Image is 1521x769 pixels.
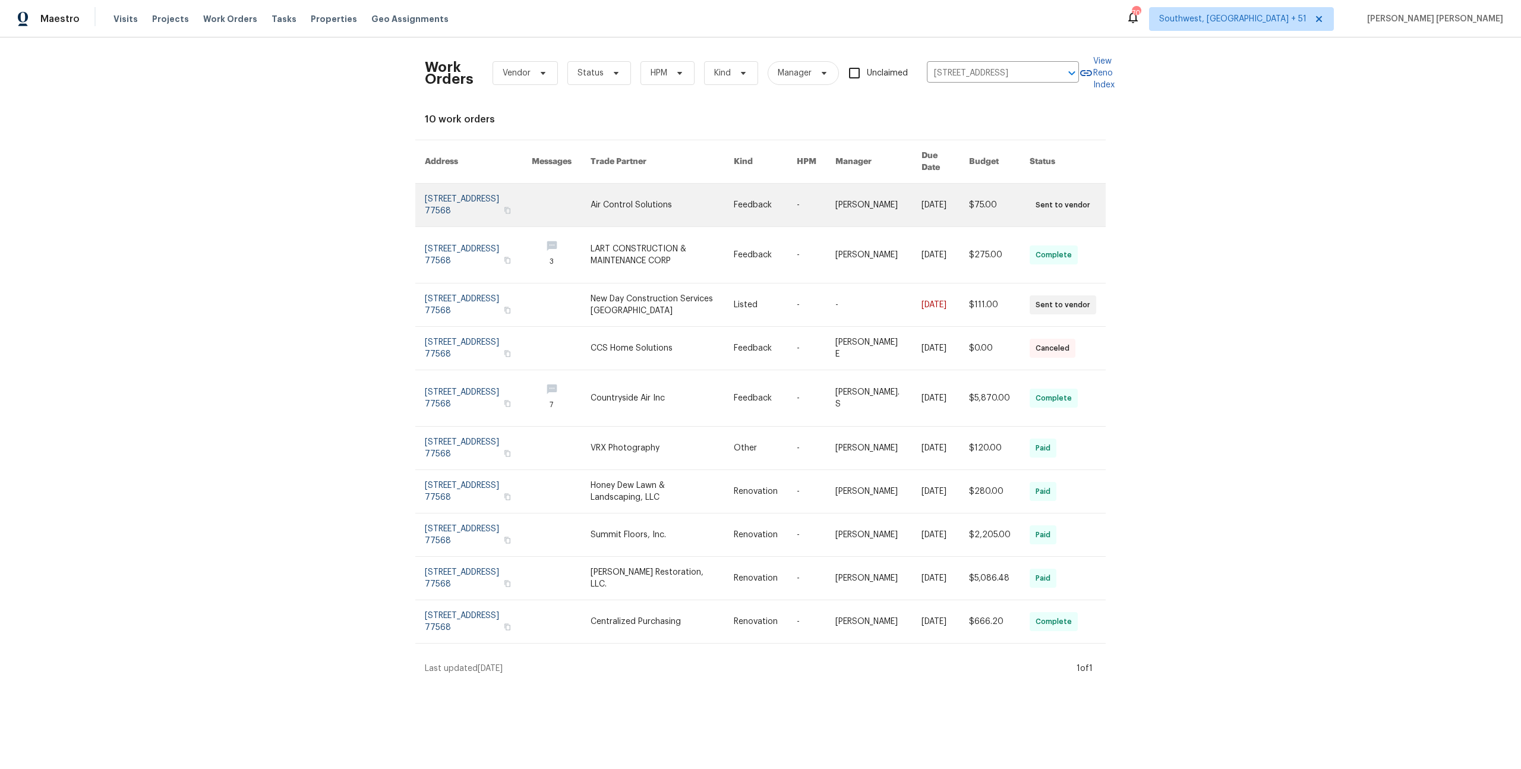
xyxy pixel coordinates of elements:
[502,305,513,316] button: Copy Address
[40,13,80,25] span: Maestro
[502,448,513,459] button: Copy Address
[651,67,667,79] span: HPM
[1064,65,1080,81] button: Open
[724,427,787,470] td: Other
[787,427,826,470] td: -
[724,600,787,644] td: Renovation
[714,67,731,79] span: Kind
[826,227,911,283] td: [PERSON_NAME]
[502,255,513,266] button: Copy Address
[581,370,725,427] td: Countryside Air Inc
[522,140,581,184] th: Messages
[912,140,960,184] th: Due Date
[724,513,787,557] td: Renovation
[724,557,787,600] td: Renovation
[867,67,908,80] span: Unclaimed
[503,67,531,79] span: Vendor
[724,283,787,327] td: Listed
[478,664,503,673] span: [DATE]
[826,184,911,227] td: [PERSON_NAME]
[787,370,826,427] td: -
[724,327,787,370] td: Feedback
[1079,55,1115,91] a: View Reno Index
[311,13,357,25] span: Properties
[425,114,1096,125] div: 10 work orders
[778,67,812,79] span: Manager
[724,470,787,513] td: Renovation
[581,283,725,327] td: New Day Construction Services [GEOGRAPHIC_DATA]
[581,427,725,470] td: VRX Photography
[272,15,296,23] span: Tasks
[502,398,513,409] button: Copy Address
[787,227,826,283] td: -
[826,513,911,557] td: [PERSON_NAME]
[724,140,787,184] th: Kind
[1077,663,1093,675] div: 1 of 1
[1020,140,1106,184] th: Status
[502,491,513,502] button: Copy Address
[826,327,911,370] td: [PERSON_NAME] E
[724,227,787,283] td: Feedback
[787,470,826,513] td: -
[581,513,725,557] td: Summit Floors, Inc.
[581,227,725,283] td: LART CONSTRUCTION & MAINTENANCE CORP
[787,600,826,644] td: -
[203,13,257,25] span: Work Orders
[502,622,513,632] button: Copy Address
[1132,7,1140,19] div: 701
[826,283,911,327] td: -
[581,470,725,513] td: Honey Dew Lawn & Landscaping, LLC
[826,427,911,470] td: [PERSON_NAME]
[1159,13,1307,25] span: Southwest, [GEOGRAPHIC_DATA] + 51
[578,67,604,79] span: Status
[581,140,725,184] th: Trade Partner
[960,140,1020,184] th: Budget
[502,348,513,359] button: Copy Address
[826,600,911,644] td: [PERSON_NAME]
[787,557,826,600] td: -
[502,578,513,589] button: Copy Address
[826,470,911,513] td: [PERSON_NAME]
[502,535,513,546] button: Copy Address
[581,557,725,600] td: [PERSON_NAME] Restoration, LLC.
[826,557,911,600] td: [PERSON_NAME]
[724,370,787,427] td: Feedback
[502,205,513,216] button: Copy Address
[152,13,189,25] span: Projects
[787,283,826,327] td: -
[787,513,826,557] td: -
[581,600,725,644] td: Centralized Purchasing
[787,327,826,370] td: -
[581,184,725,227] td: Air Control Solutions
[425,663,1073,675] div: Last updated
[415,140,522,184] th: Address
[826,140,911,184] th: Manager
[927,64,1046,83] input: Enter in an address
[113,13,138,25] span: Visits
[425,61,474,85] h2: Work Orders
[787,140,826,184] th: HPM
[371,13,449,25] span: Geo Assignments
[787,184,826,227] td: -
[1362,13,1503,25] span: [PERSON_NAME] [PERSON_NAME]
[724,184,787,227] td: Feedback
[826,370,911,427] td: [PERSON_NAME]. S
[581,327,725,370] td: CCS Home Solutions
